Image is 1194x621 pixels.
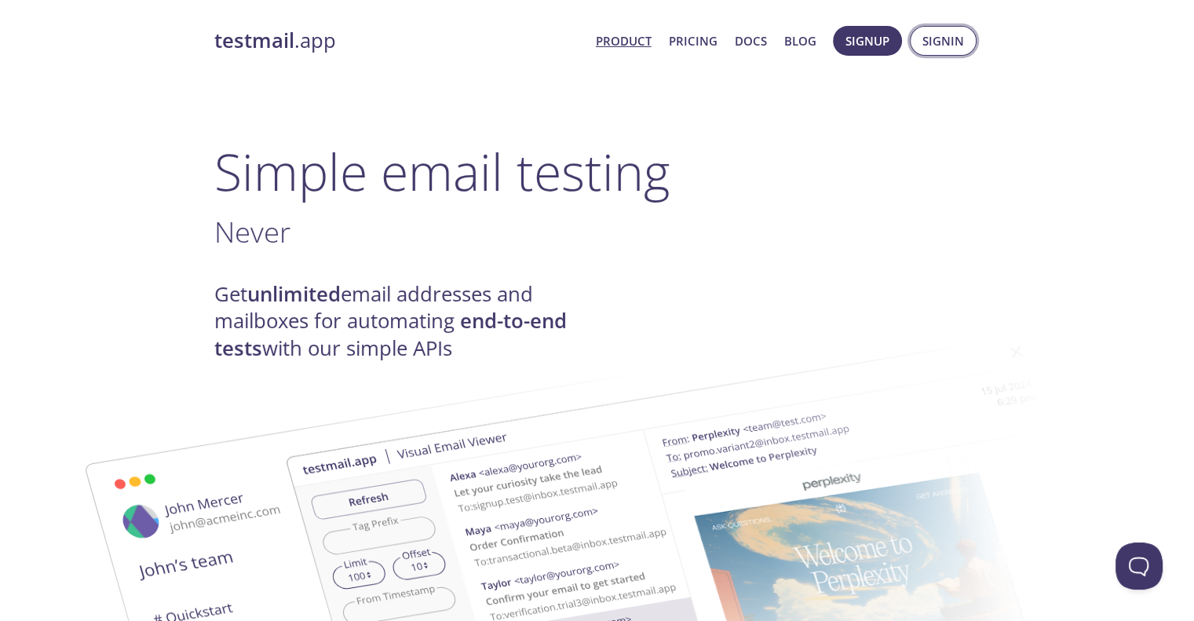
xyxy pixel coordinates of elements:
[1115,542,1163,590] iframe: Help Scout Beacon - Open
[214,27,583,54] a: testmail.app
[214,281,597,362] h4: Get email addresses and mailboxes for automating with our simple APIs
[845,31,889,51] span: Signup
[214,141,980,202] h1: Simple email testing
[735,31,767,51] a: Docs
[214,212,290,251] span: Never
[214,27,294,54] strong: testmail
[833,26,902,56] button: Signup
[922,31,964,51] span: Signin
[669,31,717,51] a: Pricing
[214,307,567,361] strong: end-to-end tests
[247,280,341,308] strong: unlimited
[596,31,652,51] a: Product
[910,26,977,56] button: Signin
[784,31,816,51] a: Blog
